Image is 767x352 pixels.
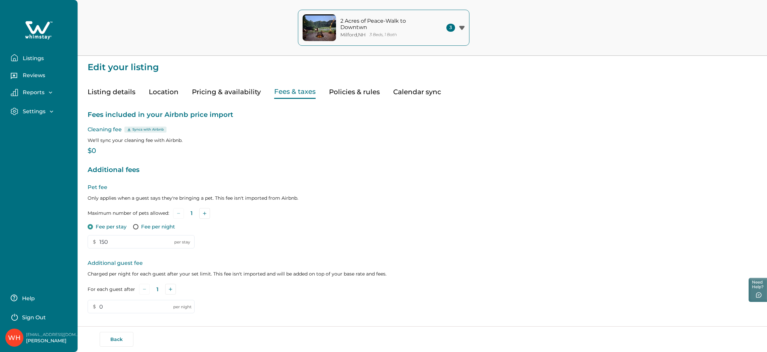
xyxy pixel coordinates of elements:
p: Fees included in your Airbnb price import [88,110,757,120]
button: Subtract [139,284,150,295]
button: Listings [11,51,72,64]
p: Edit your listing [88,56,757,72]
p: 1 [191,210,193,217]
p: [EMAIL_ADDRESS][DOMAIN_NAME] [26,331,80,338]
button: Fees & taxes [274,85,316,99]
button: Reviews [11,70,72,83]
button: Location [149,85,179,99]
p: Taxes [88,324,757,335]
button: Add [165,284,176,295]
p: Settings [21,108,45,115]
p: Cleaning fee [88,126,757,134]
p: [PERSON_NAME] [26,338,80,344]
p: Pet fee [88,183,757,191]
img: property-cover [303,14,336,41]
p: 3 Beds, 1 Bath [369,32,397,37]
p: 1 [156,286,158,293]
p: Help [20,295,35,302]
span: 3 [446,24,455,32]
button: Help [11,291,70,305]
p: $0 [88,148,757,154]
p: Fee per night [141,223,175,230]
p: Additional guest fee [88,259,757,267]
p: 2 Acres of Peace-Walk to Downtwn [340,18,431,31]
p: Charged per night for each guest after your set limit. This fee isn't imported and will be added ... [88,271,757,277]
p: Only applies when a guest says they're bringing a pet. This fee isn't imported from Airbnb. [88,195,757,201]
p: Milford , NH [340,32,365,38]
button: Pricing & availability [192,85,261,99]
label: For each guest after [88,286,135,293]
div: Whimstay Host [8,330,21,346]
button: Reports [11,89,72,96]
p: We'll sync your cleaning fee with Airbnb. [88,137,757,144]
p: Syncs with Airbnb [132,127,164,132]
button: Sign Out [11,310,70,323]
p: Reports [21,89,44,96]
p: Reviews [21,72,45,79]
p: Additional fees [88,165,757,175]
button: property-cover2 Acres of Peace-Walk to DowntwnMilford,NH3 Beds, 1 Bath3 [298,10,469,46]
button: Listing details [88,85,135,99]
label: Maximum number of pets allowed: [88,210,169,217]
button: Policies & rules [329,85,380,99]
p: Sign Out [22,314,46,321]
p: Fee per stay [96,223,126,230]
p: Listings [21,55,44,62]
button: Subtract [173,208,184,219]
button: Settings [11,108,72,115]
button: Back [100,332,133,347]
button: Calendar sync [393,85,441,99]
button: Add [199,208,210,219]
